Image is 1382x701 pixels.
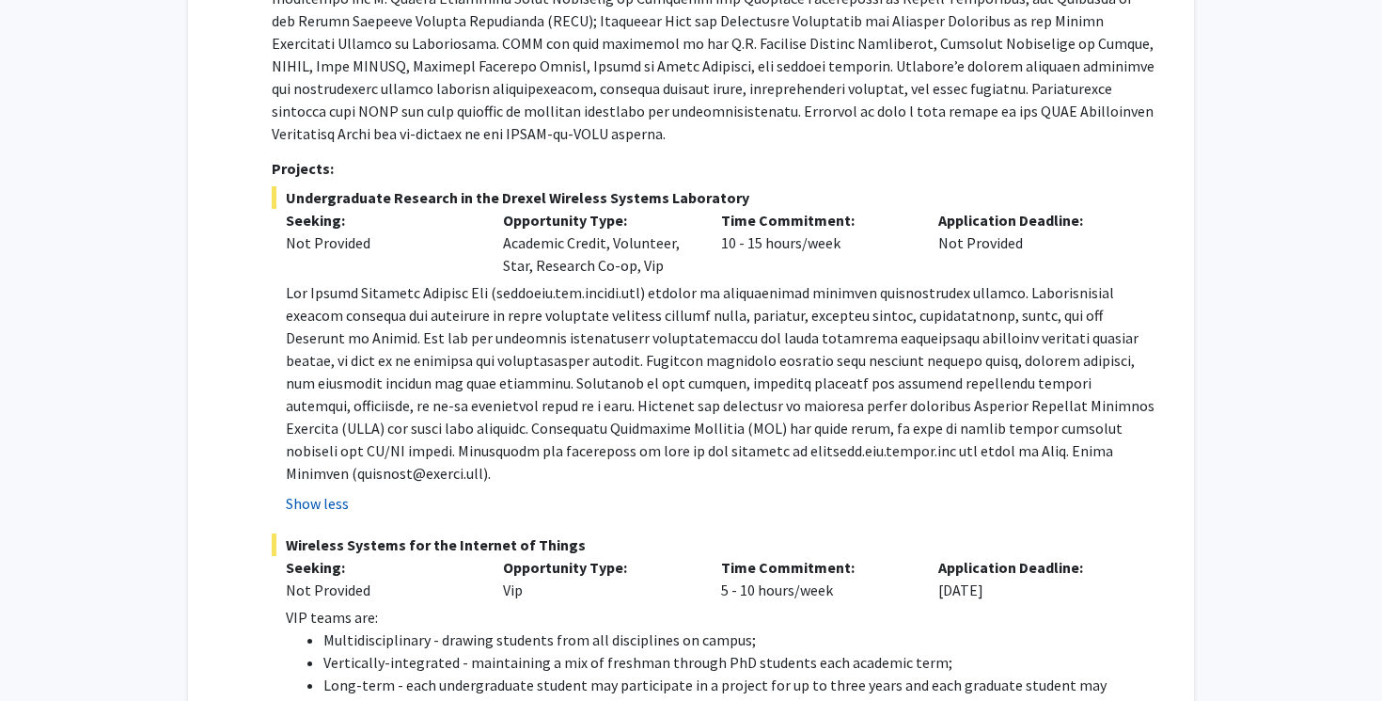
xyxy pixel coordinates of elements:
p: Seeking: [286,209,476,231]
p: Opportunity Type: [503,556,693,579]
p: Application Deadline: [938,209,1128,231]
div: Vip [489,556,707,601]
p: Application Deadline: [938,556,1128,579]
div: Not Provided [924,209,1142,277]
li: Multidisciplinary - drawing students from all disciplines on campus; [323,629,1156,651]
button: Show less [286,492,349,515]
p: Opportunity Type: [503,209,693,231]
li: Vertically-integrated - maintaining a mix of freshman through PhD students each academic term; [323,651,1156,674]
iframe: Chat [14,616,80,687]
span: Wireless Systems for the Internet of Things [272,534,1156,556]
p: Time Commitment: [721,209,911,231]
div: 5 - 10 hours/week [707,556,925,601]
span: Undergraduate Research in the Drexel Wireless Systems Laboratory [272,186,1156,209]
p: Time Commitment: [721,556,911,579]
div: Not Provided [286,579,476,601]
div: 10 - 15 hours/week [707,209,925,277]
p: Seeking: [286,556,476,579]
p: Lor Ipsumd Sitametc Adipisc Eli (seddoeiu.tem.incidi.utl) etdolor ma aliquaenimad minimven quisno... [286,281,1156,485]
div: Academic Credit, Volunteer, Star, Research Co-op, Vip [489,209,707,277]
p: VIP teams are: [286,606,1156,629]
div: Not Provided [286,231,476,254]
div: [DATE] [924,556,1142,601]
strong: Projects: [272,159,334,178]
